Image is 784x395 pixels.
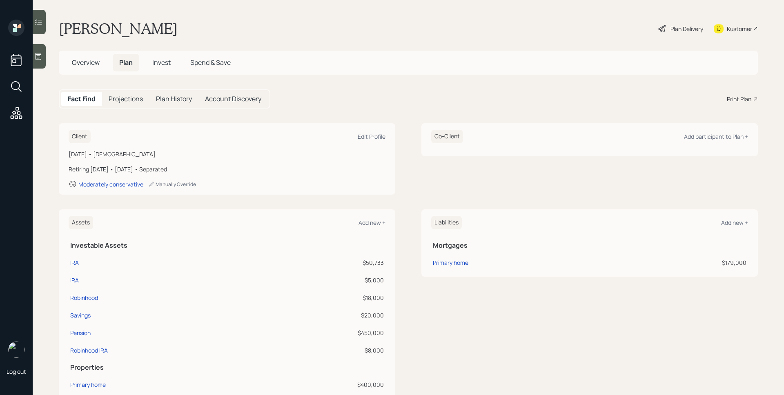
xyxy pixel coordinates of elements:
div: $50,733 [254,258,384,267]
span: Invest [152,58,171,67]
div: $20,000 [254,311,384,320]
div: IRA [70,258,79,267]
div: [DATE] • [DEMOGRAPHIC_DATA] [69,150,385,158]
h6: Liabilities [431,216,462,229]
div: $450,000 [254,328,384,337]
div: Log out [7,368,26,375]
h5: Plan History [156,95,192,103]
div: Add new + [721,219,748,226]
h5: Fact Find [68,95,96,103]
h1: [PERSON_NAME] [59,20,178,38]
div: Robinhood [70,293,98,302]
h6: Assets [69,216,93,229]
div: Plan Delivery [670,24,703,33]
div: Add new + [359,219,385,226]
div: Savings [70,311,91,320]
div: $8,000 [254,346,384,355]
div: Kustomer [727,24,752,33]
div: Moderately conservative [78,180,143,188]
span: Overview [72,58,100,67]
div: $18,000 [254,293,384,302]
div: $5,000 [254,276,384,284]
div: Print Plan [727,95,751,103]
h6: Co-Client [431,130,463,143]
div: $179,000 [617,258,746,267]
span: Plan [119,58,133,67]
div: IRA [70,276,79,284]
div: Pension [70,328,91,337]
div: Add participant to Plan + [684,133,748,140]
div: Primary home [70,380,106,389]
span: Spend & Save [190,58,231,67]
h6: Client [69,130,91,143]
div: Primary home [433,258,468,267]
h5: Investable Assets [70,242,384,249]
div: Edit Profile [358,133,385,140]
h5: Mortgages [433,242,746,249]
h5: Account Discovery [205,95,261,103]
div: Robinhood IRA [70,346,108,355]
div: $400,000 [254,380,384,389]
img: james-distasi-headshot.png [8,342,24,358]
h5: Projections [109,95,143,103]
div: Retiring [DATE] • [DATE] • Separated [69,165,385,173]
div: Manually Override [148,181,196,188]
h5: Properties [70,364,384,371]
